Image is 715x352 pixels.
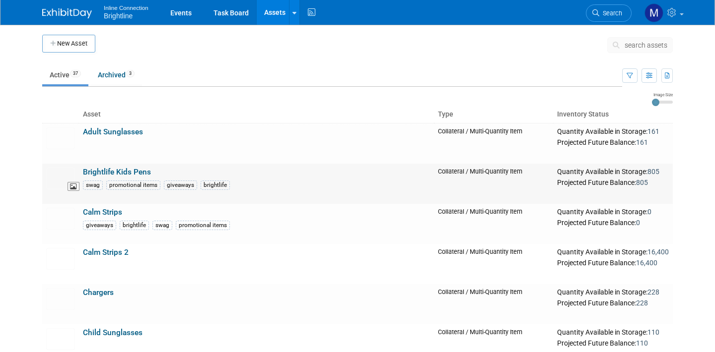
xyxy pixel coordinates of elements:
td: Collateral / Multi-Quantity Item [434,284,553,324]
div: swag [152,221,172,230]
div: brightlife [201,180,230,190]
div: Quantity Available in Storage: [557,208,669,217]
a: Archived3 [90,65,142,84]
span: Inline Connection [104,2,148,12]
button: New Asset [42,35,95,53]
td: Collateral / Multi-Quantity Item [434,164,553,204]
td: Collateral / Multi-Quantity Item [434,244,553,284]
a: Chargers [83,288,114,297]
a: Search [586,4,632,22]
span: 0 [636,219,640,227]
div: promotional items [176,221,230,230]
span: Brightline [104,12,133,20]
div: Quantity Available in Storage: [557,328,669,337]
span: 161 [636,138,648,146]
div: Image Size [652,92,673,98]
img: ExhibitDay [42,8,92,18]
div: giveaways [83,221,116,230]
div: brightlife [120,221,149,230]
div: Quantity Available in Storage: [557,288,669,297]
span: 228 [636,299,648,307]
div: promotional items [106,180,160,190]
a: Brightlife Kids Pens [83,168,151,176]
div: Projected Future Balance: [557,176,669,187]
span: 16,400 [636,259,657,267]
a: Active37 [42,65,88,84]
button: search assets [607,37,673,53]
img: Mallissa Watts [644,3,663,22]
div: Projected Future Balance: [557,217,669,228]
div: Quantity Available in Storage: [557,127,669,136]
th: Type [434,106,553,123]
span: 228 [647,288,659,296]
div: Quantity Available in Storage: [557,248,669,257]
a: Child Sunglasses [83,328,143,337]
span: Search [599,9,622,17]
div: Projected Future Balance: [557,136,669,147]
span: 110 [636,339,648,347]
div: Quantity Available in Storage: [557,168,669,176]
a: Calm Strips 2 [83,248,129,257]
div: Projected Future Balance: [557,297,669,308]
div: swag [83,180,103,190]
div: giveaways [164,180,197,190]
span: 161 [647,127,659,135]
span: 3 [126,70,135,77]
span: View Asset Image [68,182,79,191]
a: Adult Sunglasses [83,127,143,136]
span: 37 [70,70,81,77]
div: Projected Future Balance: [557,337,669,348]
span: 805 [647,168,659,176]
th: Asset [79,106,434,123]
a: Calm Strips [83,208,122,217]
span: search assets [625,41,667,49]
span: 0 [647,208,651,216]
span: 16,400 [647,248,669,256]
span: 110 [647,328,659,336]
td: Collateral / Multi-Quantity Item [434,204,553,244]
span: 805 [636,178,648,186]
td: Collateral / Multi-Quantity Item [434,123,553,164]
div: Projected Future Balance: [557,257,669,268]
